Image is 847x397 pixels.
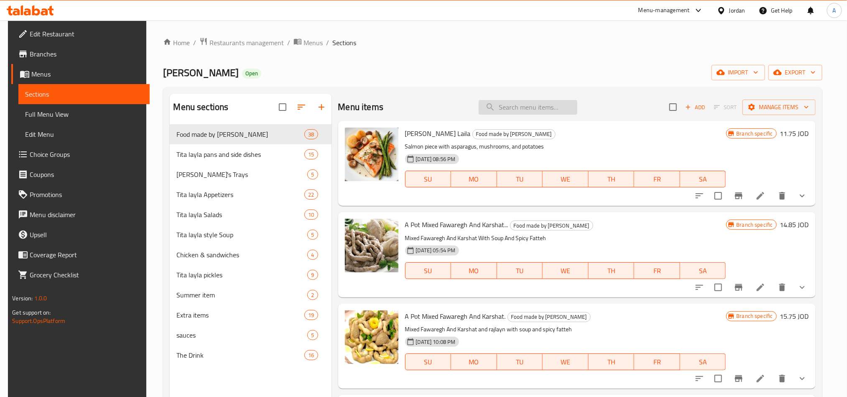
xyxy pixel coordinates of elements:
span: [DATE] 08:56 PM [413,155,459,163]
button: delete [772,277,792,297]
span: Branches [30,49,143,59]
div: Menu-management [638,5,690,15]
span: The Drink [176,350,304,360]
span: Grocery Checklist [30,270,143,280]
button: WE [543,353,589,370]
button: sort-choices [689,369,709,389]
span: SU [409,265,448,277]
button: TU [497,171,543,187]
span: Choice Groups [30,149,143,159]
a: Sections [18,84,149,104]
p: Mixed Fawaregh And Karshat and rajlayn with soup and spicy fatteh [405,324,726,335]
span: FR [638,265,677,277]
span: SA [684,173,723,185]
span: SU [409,356,448,368]
img: Salmon Tita Laila [345,128,398,181]
p: Mixed Fawaregh And Karshat With Soup And Spicy Fatteh [405,233,726,243]
button: SA [680,171,726,187]
a: Menus [11,64,149,84]
button: MO [451,262,497,279]
h6: 15.75 JOD [780,310,809,322]
a: Restaurants management [199,37,284,48]
span: Coverage Report [30,250,143,260]
div: Chicken & sandwiches4 [170,245,331,265]
a: Support.OpsPlatform [12,315,65,326]
span: Add [684,102,707,112]
span: [PERSON_NAME] Laila [405,127,471,140]
span: TU [500,265,540,277]
button: TU [497,353,543,370]
h2: Menu items [338,101,384,113]
span: Branch specific [733,130,776,138]
span: Add item [682,101,709,114]
span: TH [592,265,631,277]
a: Edit Menu [18,124,149,144]
span: Extra items [176,310,304,320]
span: Select section first [709,101,742,114]
span: FR [638,356,677,368]
span: WE [546,265,585,277]
button: WE [543,262,589,279]
button: Branch-specific-item [729,369,749,389]
a: Edit menu item [755,282,765,292]
button: Add [682,101,709,114]
button: Add section [311,97,332,117]
button: TH [589,262,635,279]
a: Choice Groups [11,144,149,164]
svg: Show Choices [797,374,807,384]
span: 5 [308,171,317,179]
span: A [833,6,836,15]
button: import [712,65,765,80]
div: items [307,330,318,340]
span: Branch specific [733,312,776,320]
span: Select to update [709,370,727,387]
span: MO [454,173,494,185]
div: Tita layla pickles9 [170,265,331,285]
span: import [718,67,758,78]
div: Food made by Tita LAYLA [176,129,304,139]
button: SA [680,262,726,279]
button: Branch-specific-item [729,277,749,297]
span: [PERSON_NAME]'s Trays [176,169,307,179]
div: sauces5 [170,325,331,345]
span: 38 [305,131,317,138]
span: Edit Restaurant [30,29,143,39]
div: [PERSON_NAME]'s Trays5 [170,164,331,184]
span: A Pot Mixed Fawaregh And Karshat... [405,218,508,231]
button: Branch-specific-item [729,186,749,206]
span: [PERSON_NAME] [163,63,239,82]
img: A Pot Mixed Fawaregh And Karshat. [345,310,398,364]
span: Promotions [30,190,143,200]
a: Upsell [11,225,149,245]
span: Tita layla Appetizers [176,190,304,200]
h2: Menu sections [173,101,228,113]
span: TH [592,356,631,368]
div: Jordan [729,6,745,15]
a: Coverage Report [11,245,149,265]
button: TH [589,171,635,187]
div: Tita Layla's Trays [176,169,307,179]
span: SA [684,356,723,368]
a: Menus [293,37,323,48]
svg: Show Choices [797,282,807,292]
span: SU [409,173,448,185]
p: Salmon piece with asparagus, mushrooms, and potatoes [405,141,726,152]
span: Tita layla pans and side dishes [176,149,304,159]
span: 2 [308,291,317,299]
div: items [304,190,318,200]
div: Tita layla pans and side dishes15 [170,144,331,164]
span: MO [454,356,494,368]
span: 9 [308,271,317,279]
span: Food made by [PERSON_NAME] [510,221,593,231]
a: Grocery Checklist [11,265,149,285]
div: items [304,210,318,220]
a: Edit Restaurant [11,24,149,44]
button: delete [772,369,792,389]
span: Menus [304,38,323,48]
span: [DATE] 05:54 PM [413,246,459,254]
div: The Drink16 [170,345,331,365]
input: search [479,100,577,115]
span: Chicken & sandwiches [176,250,307,260]
span: Menu disclaimer [30,210,143,220]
